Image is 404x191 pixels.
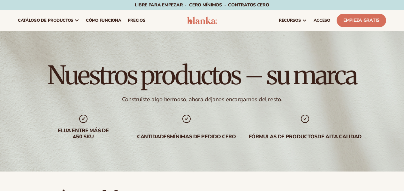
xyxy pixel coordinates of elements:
font: Libre para empezar [135,2,183,8]
font: mínimas de pedido cero [170,133,236,140]
font: de alta calidad [317,133,362,140]
font: recursos [279,18,301,23]
font: Cantidades [137,133,170,140]
font: 450 SKU [73,133,94,140]
font: CERO mínimos [189,2,222,8]
font: Fórmulas de productos [249,133,317,140]
font: Elija entre más de [58,127,109,134]
a: precios [125,10,149,31]
a: Cómo funciona [83,10,124,31]
a: recursos [276,10,310,31]
font: Construiste algo hermoso, ahora déjanos encargarnos del resto. [122,95,282,103]
font: · [225,2,226,8]
a: ACCESO [310,10,333,31]
font: ACCESO [314,18,330,23]
font: precios [128,18,145,23]
font: catálogo de productos [18,18,73,23]
font: Contratos CERO [228,2,269,8]
font: · [185,2,187,8]
a: catálogo de productos [15,10,83,31]
font: Empieza gratis [343,17,379,23]
img: logo [187,17,217,24]
a: Empieza gratis [337,14,386,27]
font: Cómo funciona [86,18,121,23]
font: Nuestros productos – su marca [48,59,356,91]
